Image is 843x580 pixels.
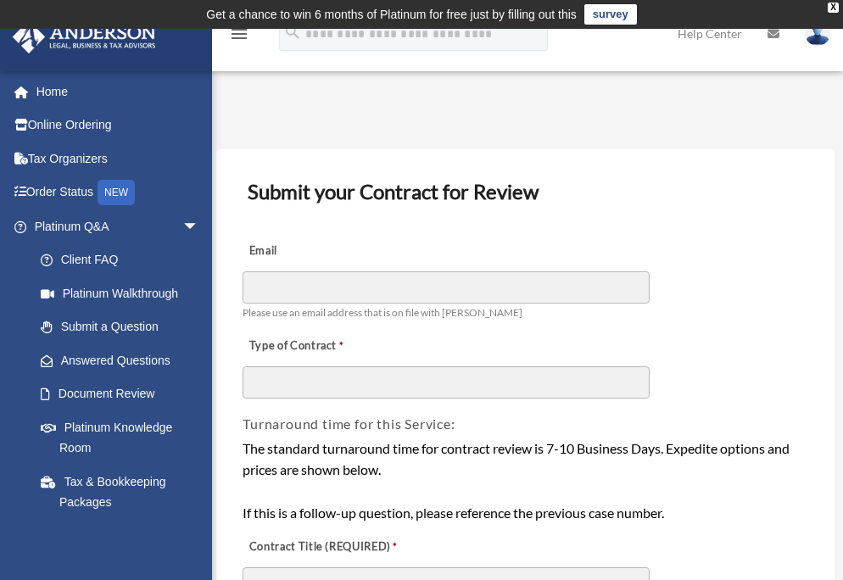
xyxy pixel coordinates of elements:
div: NEW [98,180,135,205]
a: Client FAQ [24,243,225,277]
a: Online Ordering [12,109,225,142]
img: Anderson Advisors Platinum Portal [8,20,161,53]
a: Answered Questions [24,343,225,377]
a: Tax & Bookkeeping Packages [24,465,225,519]
a: Order StatusNEW [12,176,225,210]
label: Email [243,240,412,264]
a: Home [12,75,225,109]
label: Type of Contract [243,335,412,359]
a: Platinum Walkthrough [24,276,225,310]
div: close [828,3,839,13]
a: Platinum Q&Aarrow_drop_down [12,209,225,243]
span: arrow_drop_down [182,209,216,244]
img: User Pic [805,21,830,46]
a: survey [584,4,637,25]
a: Document Review [24,377,216,411]
a: Land Trust & Deed Forum [24,519,225,553]
label: Contract Title (REQUIRED) [243,536,412,560]
i: menu [229,24,249,44]
a: Platinum Knowledge Room [24,410,225,465]
i: search [283,23,302,42]
span: Please use an email address that is on file with [PERSON_NAME] [243,306,522,319]
div: Get a chance to win 6 months of Platinum for free just by filling out this [206,4,577,25]
h3: Submit your Contract for Review [241,174,810,209]
a: Submit a Question [24,310,225,344]
a: menu [229,30,249,44]
div: The standard turnaround time for contract review is 7-10 Business Days. Expedite options and pric... [243,438,808,524]
a: Tax Organizers [12,142,225,176]
span: Turnaround time for this Service: [243,415,455,432]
